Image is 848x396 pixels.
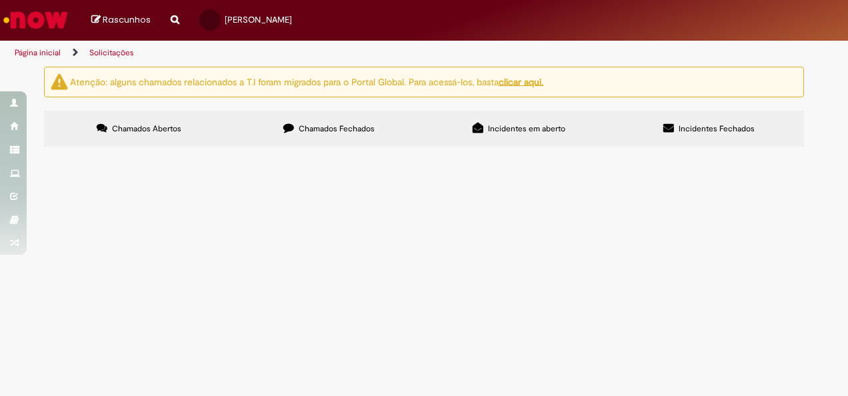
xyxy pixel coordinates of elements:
span: Incidentes Fechados [679,123,755,134]
span: Incidentes em aberto [488,123,565,134]
ul: Trilhas de página [10,41,555,65]
a: Solicitações [89,47,134,58]
span: Rascunhos [103,13,151,26]
a: Rascunhos [91,14,151,27]
span: [PERSON_NAME] [225,14,292,25]
ng-bind-html: Atenção: alguns chamados relacionados a T.I foram migrados para o Portal Global. Para acessá-los,... [70,75,543,87]
a: clicar aqui. [499,75,543,87]
a: Página inicial [15,47,61,58]
span: Chamados Abertos [112,123,181,134]
span: Chamados Fechados [299,123,375,134]
img: ServiceNow [1,7,70,33]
